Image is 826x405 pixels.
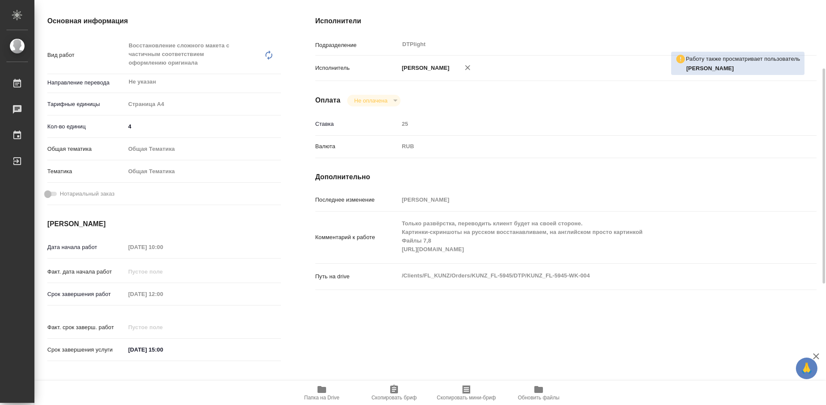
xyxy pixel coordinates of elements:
p: Последнее изменение [315,196,399,204]
p: Вид работ [47,51,125,59]
input: Пустое поле [125,288,200,300]
p: Факт. срок заверш. работ [47,323,125,332]
input: ✎ Введи что-нибудь [125,120,281,133]
p: Путь на drive [315,272,399,281]
button: Скопировать бриф [358,381,430,405]
button: Обновить файлы [502,381,575,405]
input: Пустое поле [125,241,200,253]
button: Скопировать мини-бриф [430,381,502,405]
p: Факт. дата начала работ [47,268,125,276]
h4: Дополнительно [315,172,817,182]
p: Кол-во единиц [47,122,125,131]
span: Папка на Drive [304,395,339,401]
p: Ставка [315,120,399,128]
p: Подразделение [315,41,399,50]
div: RUB [399,139,775,154]
p: Комментарий к работе [315,233,399,242]
button: Удалить исполнителя [458,58,477,77]
button: Не оплачена [351,97,390,104]
p: Исполнитель [315,64,399,72]
h4: Основная информация [47,16,281,26]
span: Скопировать бриф [371,395,416,401]
textarea: /Clients/FL_KUNZ/Orders/KUNZ_FL-5945/DTP/KUNZ_FL-5945-WK-004 [399,268,775,283]
p: Срок завершения работ [47,290,125,299]
b: [PERSON_NAME] [686,65,734,72]
p: [PERSON_NAME] [399,64,450,72]
p: Архипова Екатерина [686,64,800,73]
input: Пустое поле [399,193,775,206]
span: Нотариальный заказ [60,190,114,198]
div: Общая Тематика [125,142,281,156]
p: Дата начала работ [47,243,125,252]
p: Валюта [315,142,399,151]
p: Общая тематика [47,145,125,153]
div: Страница А4 [125,97,281,112]
p: Направление перевода [47,78,125,87]
p: Срок завершения услуги [47,346,125,354]
h4: [PERSON_NAME] [47,219,281,229]
input: ✎ Введи что-нибудь [125,343,200,356]
div: Общая Тематика [125,164,281,179]
span: Обновить файлы [518,395,560,401]
button: Папка на Drive [286,381,358,405]
div: Не оплачена [347,95,400,106]
span: Скопировать мини-бриф [437,395,496,401]
input: Пустое поле [399,118,775,130]
textarea: Только развёрстка, переводить клиент будет на своей стороне. Картинки-скриншоты на русском восста... [399,216,775,257]
button: 🙏 [796,358,817,379]
h4: Исполнители [315,16,817,26]
input: Пустое поле [125,321,200,333]
p: Тематика [47,167,125,176]
span: 🙏 [799,359,814,377]
p: Тарифные единицы [47,100,125,109]
h4: Оплата [315,95,341,106]
p: Работу также просматривает пользователь [686,55,800,63]
input: Пустое поле [125,265,200,278]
